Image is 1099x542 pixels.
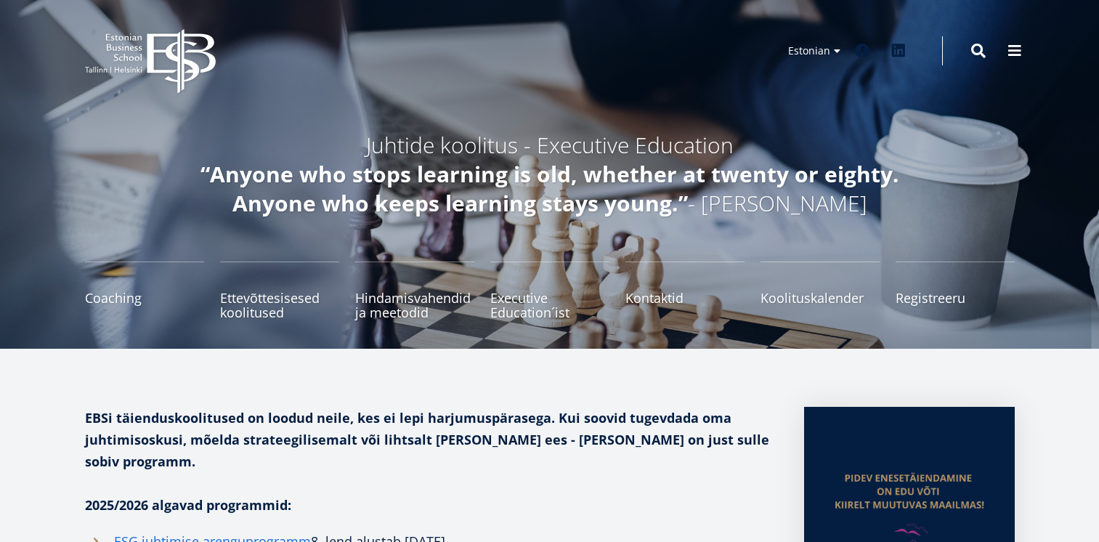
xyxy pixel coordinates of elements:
[761,262,880,320] a: Koolituskalender
[761,291,880,305] span: Koolituskalender
[355,291,474,320] span: Hindamisvahendid ja meetodid
[85,409,769,470] strong: EBSi täienduskoolitused on loodud neile, kes ei lepi harjumuspärasega. Kui soovid tugevdada oma j...
[355,262,474,320] a: Hindamisvahendid ja meetodid
[490,262,609,320] a: Executive Education´ist
[165,160,935,218] h5: - [PERSON_NAME]
[85,262,204,320] a: Coaching
[85,496,291,514] strong: 2025/2026 algavad programmid:
[625,262,745,320] a: Kontaktid
[625,291,745,305] span: Kontaktid
[884,36,913,65] a: Linkedin
[200,159,899,218] em: “Anyone who stops learning is old, whether at twenty or eighty. Anyone who keeps learning stays y...
[165,131,935,160] h5: Juhtide koolitus - Executive Education
[220,291,339,320] span: Ettevõttesisesed koolitused
[85,291,204,305] span: Coaching
[220,262,339,320] a: Ettevõttesisesed koolitused
[896,291,1015,305] span: Registreeru
[848,36,877,65] a: Facebook
[490,291,609,320] span: Executive Education´ist
[896,262,1015,320] a: Registreeru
